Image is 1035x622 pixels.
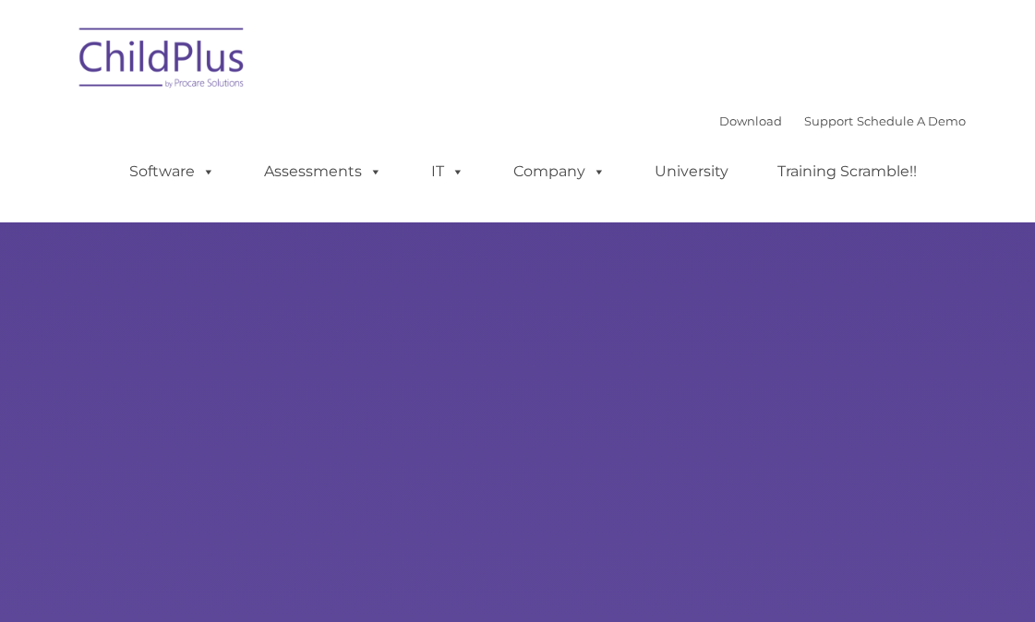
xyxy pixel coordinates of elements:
font: | [719,114,966,128]
a: Support [804,114,853,128]
a: University [636,153,747,190]
a: Company [495,153,624,190]
img: ChildPlus by Procare Solutions [70,15,255,107]
a: Assessments [246,153,401,190]
a: Software [111,153,234,190]
a: Download [719,114,782,128]
a: IT [413,153,483,190]
a: Schedule A Demo [857,114,966,128]
a: Training Scramble!! [759,153,935,190]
